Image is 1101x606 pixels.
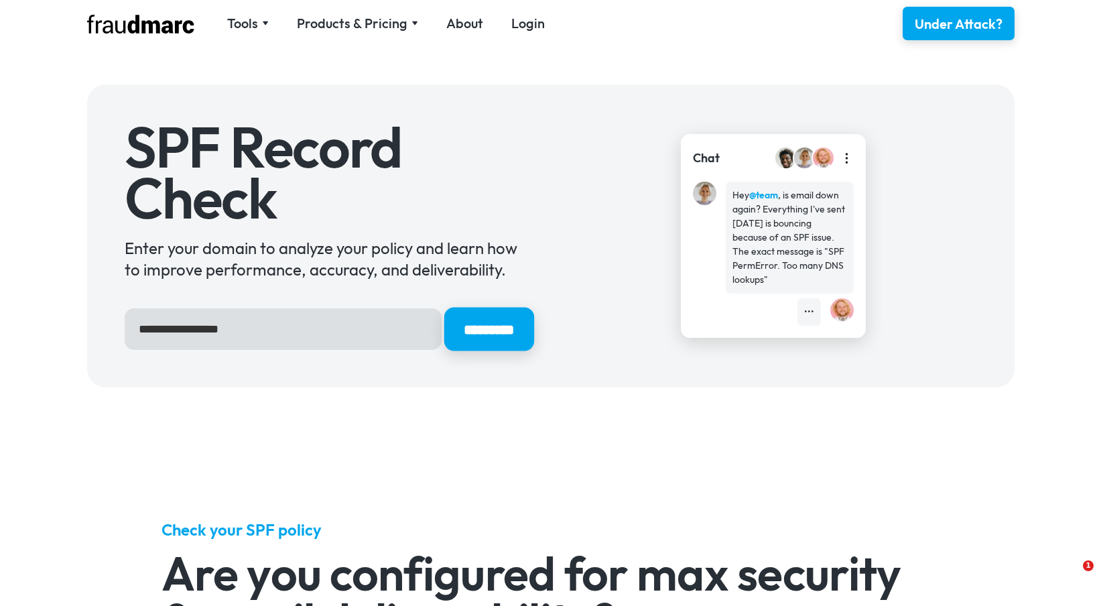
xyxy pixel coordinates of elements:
a: About [446,14,483,33]
iframe: Intercom notifications message [833,471,1101,570]
strong: @team [749,189,778,201]
div: Hey , is email down again? Everything I've sent [DATE] is bouncing because of an SPF issue. The e... [732,188,847,287]
div: Products & Pricing [297,14,407,33]
a: Under Attack? [903,7,1015,40]
h5: Check your SPF policy [161,519,940,540]
span: 1 [1083,560,1094,571]
form: Hero Sign Up Form [125,308,532,350]
a: Login [511,14,545,33]
div: Products & Pricing [297,14,418,33]
div: Under Attack? [915,15,1002,34]
iframe: Intercom live chat [1055,560,1088,593]
div: Chat [693,149,720,167]
h1: SPF Record Check [125,122,532,223]
div: Tools [227,14,258,33]
div: ••• [804,305,814,319]
div: Tools [227,14,269,33]
div: Enter your domain to analyze your policy and learn how to improve performance, accuracy, and deli... [125,237,532,280]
